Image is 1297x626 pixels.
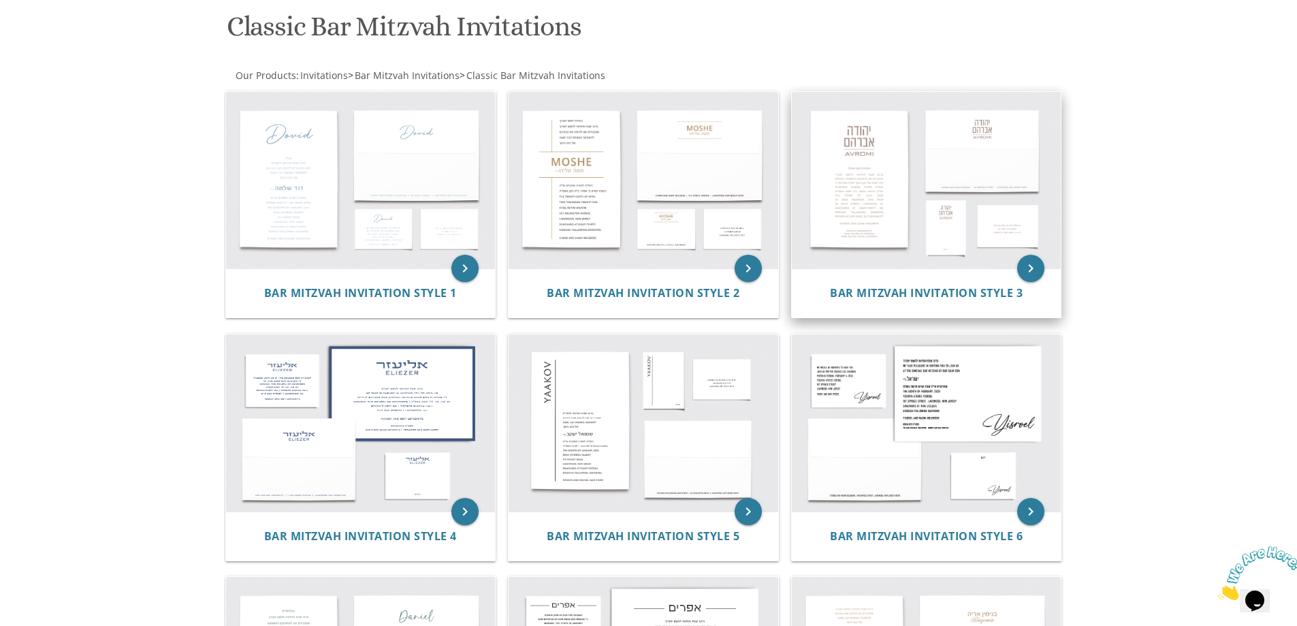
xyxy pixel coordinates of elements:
[792,334,1061,512] img: Bar Mitzvah Invitation Style 6
[509,334,778,512] img: Bar Mitzvah Invitation Style 5
[224,69,649,82] div: :
[547,287,739,300] a: Bar Mitzvah Invitation Style 2
[299,69,348,82] a: Invitations
[226,334,496,512] img: Bar Mitzvah Invitation Style 4
[348,69,460,82] span: >
[1017,498,1044,525] a: keyboard_arrow_right
[300,69,348,82] span: Invitations
[1017,255,1044,282] a: keyboard_arrow_right
[451,255,479,282] a: keyboard_arrow_right
[465,69,605,82] a: Classic Bar Mitzvah Invitations
[830,529,1023,544] span: Bar Mitzvah Invitation Style 6
[451,498,479,525] a: keyboard_arrow_right
[264,285,457,300] span: Bar Mitzvah Invitation Style 1
[226,92,496,269] img: Bar Mitzvah Invitation Style 1
[264,530,457,543] a: Bar Mitzvah Invitation Style 4
[5,5,90,59] img: Chat attention grabber
[547,529,739,544] span: Bar Mitzvah Invitation Style 5
[466,69,605,82] span: Classic Bar Mitzvah Invitations
[830,287,1023,300] a: Bar Mitzvah Invitation Style 3
[509,92,778,269] img: Bar Mitzvah Invitation Style 2
[353,69,460,82] a: Bar Mitzvah Invitations
[792,92,1061,269] img: Bar Mitzvah Invitation Style 3
[264,529,457,544] span: Bar Mitzvah Invitation Style 4
[227,12,782,52] h1: Classic Bar Mitzvah Invitations
[830,530,1023,543] a: Bar Mitzvah Invitation Style 6
[355,69,460,82] span: Bar Mitzvah Invitations
[547,285,739,300] span: Bar Mitzvah Invitation Style 2
[830,285,1023,300] span: Bar Mitzvah Invitation Style 3
[264,287,457,300] a: Bar Mitzvah Invitation Style 1
[234,69,296,82] a: Our Products
[460,69,605,82] span: >
[735,498,762,525] a: keyboard_arrow_right
[1213,541,1297,606] iframe: chat widget
[547,530,739,543] a: Bar Mitzvah Invitation Style 5
[735,255,762,282] a: keyboard_arrow_right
